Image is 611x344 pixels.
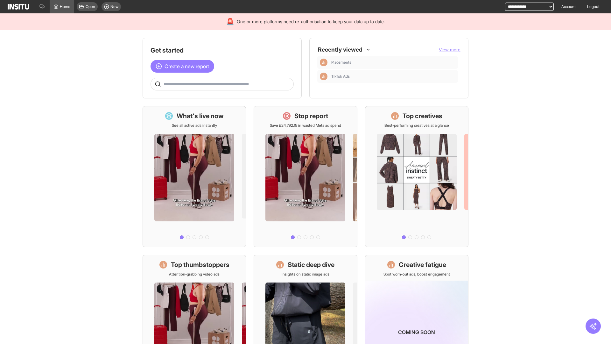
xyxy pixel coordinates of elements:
[331,60,455,65] span: Placements
[151,60,214,73] button: Create a new report
[320,73,327,80] div: Insights
[177,111,224,120] h1: What's live now
[439,47,460,52] span: View more
[60,4,70,9] span: Home
[282,272,329,277] p: Insights on static image ads
[169,272,220,277] p: Attention-grabbing video ads
[237,18,385,25] span: One or more platforms need re-authorisation to keep your data up to date.
[294,111,328,120] h1: Stop report
[331,74,350,79] span: TikTok Ads
[143,106,246,247] a: What's live nowSee all active ads instantly
[320,59,327,66] div: Insights
[403,111,442,120] h1: Top creatives
[288,260,334,269] h1: Static deep dive
[384,123,449,128] p: Best-performing creatives at a glance
[365,106,468,247] a: Top creativesBest-performing creatives at a glance
[254,106,357,247] a: Stop reportSave £24,792.15 in wasted Meta ad spend
[8,4,29,10] img: Logo
[151,46,294,55] h1: Get started
[171,260,229,269] h1: Top thumbstoppers
[331,74,455,79] span: TikTok Ads
[331,60,351,65] span: Placements
[110,4,118,9] span: New
[439,47,460,53] button: View more
[165,62,209,70] span: Create a new report
[172,123,217,128] p: See all active ads instantly
[270,123,341,128] p: Save £24,792.15 in wasted Meta ad spend
[86,4,95,9] span: Open
[226,17,234,26] div: 🚨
